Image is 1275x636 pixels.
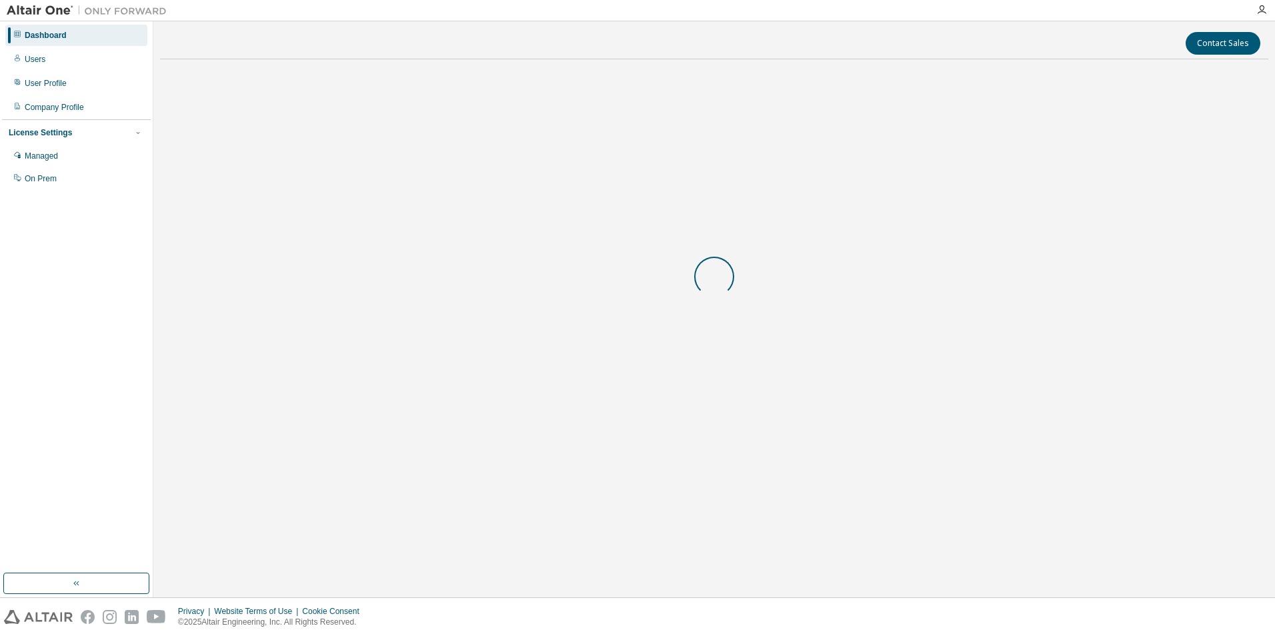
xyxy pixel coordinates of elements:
[1186,32,1260,55] button: Contact Sales
[7,4,173,17] img: Altair One
[25,102,84,113] div: Company Profile
[25,78,67,89] div: User Profile
[214,606,302,617] div: Website Terms of Use
[25,151,58,161] div: Managed
[178,606,214,617] div: Privacy
[302,606,367,617] div: Cookie Consent
[25,30,67,41] div: Dashboard
[178,617,367,628] p: © 2025 Altair Engineering, Inc. All Rights Reserved.
[147,610,166,624] img: youtube.svg
[25,173,57,184] div: On Prem
[4,610,73,624] img: altair_logo.svg
[125,610,139,624] img: linkedin.svg
[9,127,72,138] div: License Settings
[25,54,45,65] div: Users
[103,610,117,624] img: instagram.svg
[81,610,95,624] img: facebook.svg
